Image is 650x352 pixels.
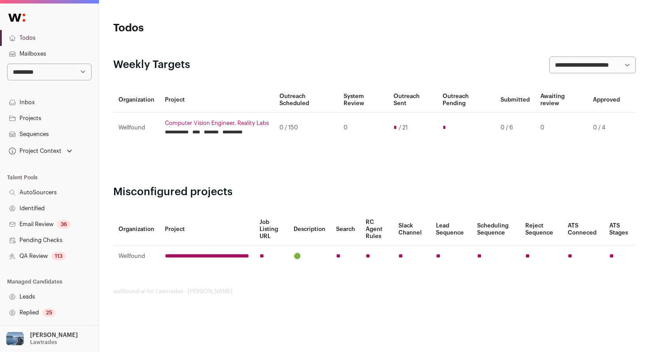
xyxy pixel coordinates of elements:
th: System Review [338,87,389,113]
th: Project [160,87,274,113]
th: Approved [588,87,625,113]
footer: wellfound:ai for Lawtrades - [PERSON_NAME] [113,288,636,295]
td: Wellfound [113,246,160,267]
th: Outreach Scheduled [274,87,338,113]
button: Open dropdown [7,145,74,157]
th: Organization [113,87,160,113]
div: 25 [42,308,56,317]
td: Wellfound [113,113,160,143]
h1: Todos [113,21,287,35]
th: Search [331,213,360,246]
th: Lead Sequence [431,213,472,246]
a: Computer Vision Engineer, Reality Labs [165,120,269,127]
td: 0 / 4 [588,113,625,143]
th: Organization [113,213,160,246]
td: 0 / 150 [274,113,338,143]
div: 36 [57,220,71,229]
p: Lawtrades [30,339,57,346]
td: 0 / 6 [495,113,535,143]
td: 0 [535,113,588,143]
th: Slack Channel [393,213,430,246]
th: ATS Conneced [562,213,604,246]
td: 🟢 [288,246,331,267]
button: Open dropdown [4,329,80,348]
th: Outreach Sent [388,87,437,113]
th: Project [160,213,254,246]
th: Description [288,213,331,246]
div: 113 [51,252,66,261]
th: Submitted [495,87,535,113]
th: Scheduling Sequence [472,213,520,246]
th: ATS Stages [604,213,636,246]
span: / 21 [399,124,408,131]
img: 17109629-medium_jpg [5,329,25,348]
th: Reject Sequence [520,213,562,246]
h2: Misconfigured projects [113,185,636,199]
th: RC Agent Rules [360,213,393,246]
th: Outreach Pending [437,87,495,113]
h2: Weekly Targets [113,58,190,72]
p: [PERSON_NAME] [30,332,78,339]
th: Awaiting review [535,87,588,113]
th: Job Listing URL [254,213,288,246]
td: 0 [338,113,389,143]
img: Wellfound [4,9,30,26]
div: Project Context [7,148,61,155]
